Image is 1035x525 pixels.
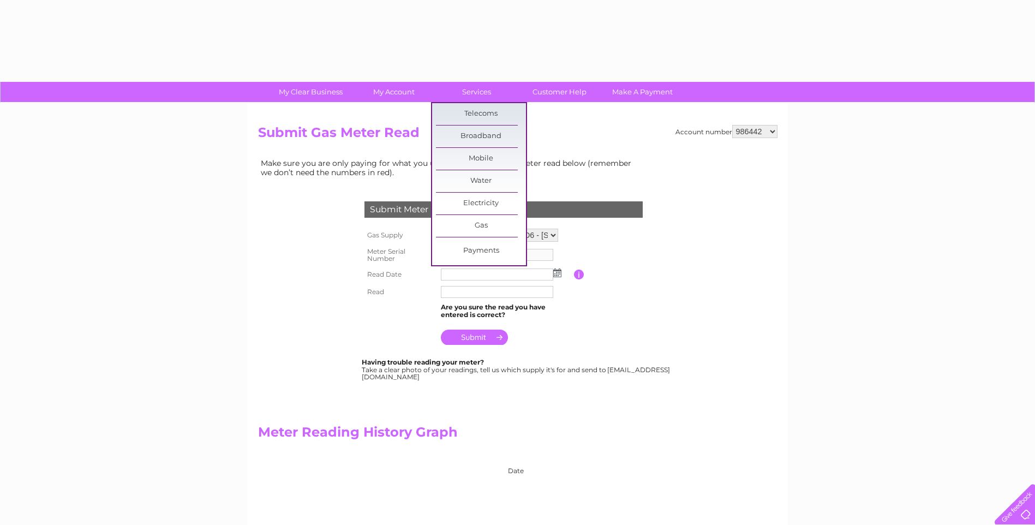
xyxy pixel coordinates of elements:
b: Having trouble reading your meter? [362,358,484,366]
div: Account number [675,125,777,138]
a: My Account [349,82,439,102]
a: Water [436,170,526,192]
a: Broadband [436,126,526,147]
a: Gas [436,215,526,237]
input: Information [574,270,584,279]
a: Payments [436,240,526,262]
th: Read Date [362,266,438,283]
td: Are you sure the read you have entered is correct? [438,301,574,321]
td: Make sure you are only paying for what you use. Simply enter your meter read below (remember we d... [258,156,640,179]
input: Submit [441,330,508,345]
a: My Clear Business [266,82,356,102]
th: Read [362,283,438,301]
div: Date [334,456,640,475]
th: Meter Serial Number [362,244,438,266]
a: Services [432,82,522,102]
img: ... [553,269,561,277]
a: Make A Payment [597,82,687,102]
a: Mobile [436,148,526,170]
th: Gas Supply [362,226,438,244]
div: Take a clear photo of your readings, tell us which supply it's for and send to [EMAIL_ADDRESS][DO... [362,359,672,381]
h2: Submit Gas Meter Read [258,125,777,146]
a: Telecoms [436,103,526,125]
h2: Meter Reading History Graph [258,425,640,445]
a: Electricity [436,193,526,214]
a: Customer Help [514,82,605,102]
div: Submit Meter Read [364,201,643,218]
